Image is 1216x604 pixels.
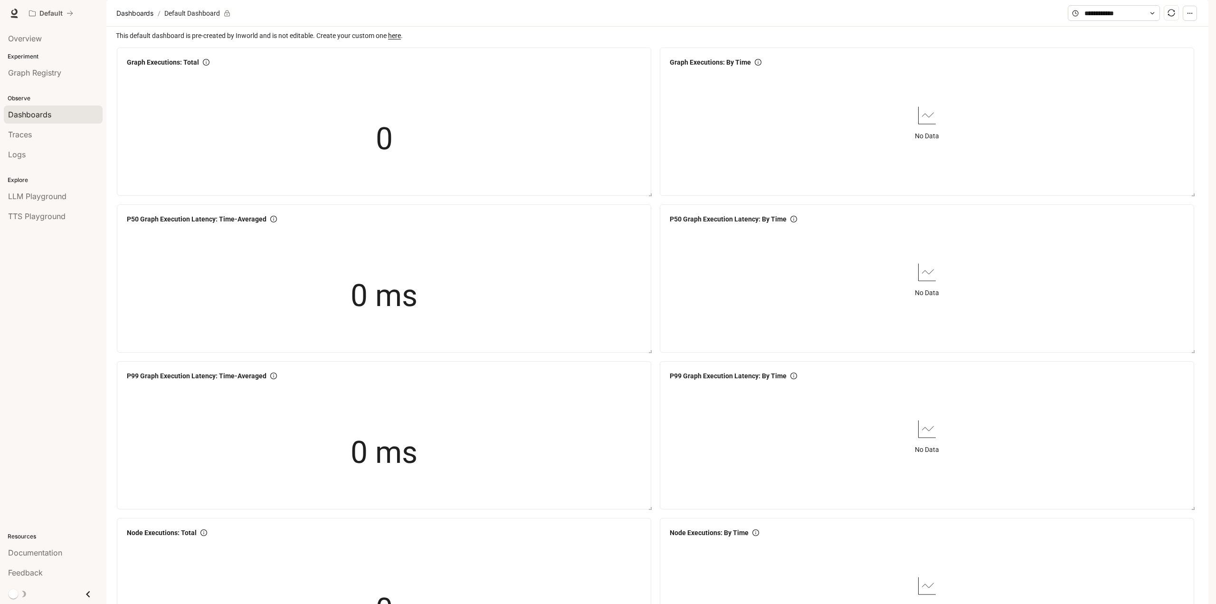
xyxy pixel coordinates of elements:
[790,373,797,379] span: info-circle
[127,371,266,381] span: P99 Graph Execution Latency: Time-Averaged
[25,4,77,23] button: All workspaces
[670,57,751,67] span: Graph Executions: By Time
[158,8,161,19] span: /
[162,4,222,22] article: Default Dashboard
[351,272,418,320] span: 0 ms
[915,131,939,141] article: No Data
[116,30,1201,41] span: This default dashboard is pre-created by Inworld and is not editable. Create your custom one .
[755,59,761,66] span: info-circle
[114,8,156,19] button: Dashboards
[790,216,797,222] span: info-circle
[670,214,787,224] span: P50 Graph Execution Latency: By Time
[388,32,401,39] a: here
[200,529,207,536] span: info-circle
[915,444,939,455] article: No Data
[127,214,266,224] span: P50 Graph Execution Latency: Time-Averaged
[915,288,939,298] article: No Data
[376,115,393,163] span: 0
[752,529,759,536] span: info-circle
[270,216,277,222] span: info-circle
[670,527,749,538] span: Node Executions: By Time
[203,59,209,66] span: info-circle
[127,57,199,67] span: Graph Executions: Total
[270,373,277,379] span: info-circle
[116,8,153,19] span: Dashboards
[39,10,63,18] p: Default
[1168,9,1175,17] span: sync
[351,429,418,477] span: 0 ms
[127,527,197,538] span: Node Executions: Total
[670,371,787,381] span: P99 Graph Execution Latency: By Time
